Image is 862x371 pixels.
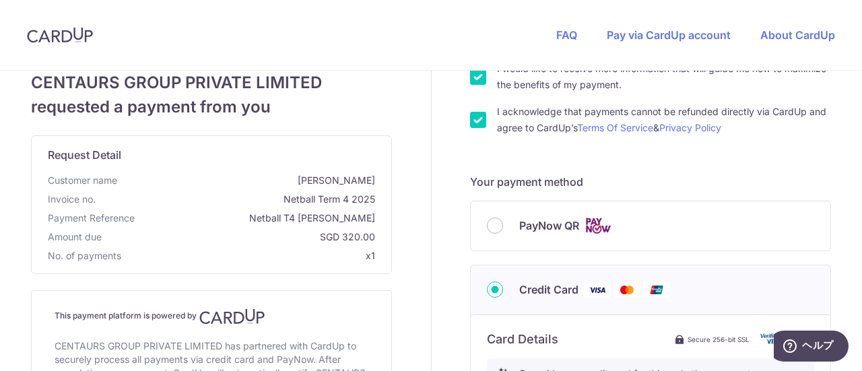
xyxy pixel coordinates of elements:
[48,193,96,206] span: Invoice no.
[487,331,558,347] h6: Card Details
[556,28,577,42] a: FAQ
[487,281,814,298] div: Credit Card Visa Mastercard Union Pay
[27,27,93,43] img: CardUp
[607,28,731,42] a: Pay via CardUp account
[48,230,102,244] span: Amount due
[577,122,653,133] a: Terms Of Service
[101,193,375,206] span: Netball Term 4 2025
[643,281,670,298] img: Union Pay
[585,217,611,234] img: Cards logo
[55,308,368,325] h4: This payment platform is powered by
[123,174,375,187] span: [PERSON_NAME]
[688,334,750,345] span: Secure 256-bit SSL
[48,249,121,263] span: No. of payments
[48,212,135,224] span: translation missing: en.payment_reference
[140,211,375,225] span: Netball T4 [PERSON_NAME]
[497,61,831,93] label: I would like to receive more information that will guide me how to maximize the benefits of my pa...
[199,308,265,325] img: CardUp
[774,331,849,364] iframe: ウィジェットを開いて詳しい情報を確認できます
[659,122,721,133] a: Privacy Policy
[107,230,375,244] span: SGD 320.00
[31,71,392,95] span: CENTAURS GROUP PRIVATE LIMITED
[614,281,640,298] img: Mastercard
[366,250,375,261] span: x1
[48,174,117,187] span: Customer name
[519,217,579,234] span: PayNow QR
[48,148,121,162] span: translation missing: en.request_detail
[584,281,611,298] img: Visa
[31,95,392,119] span: requested a payment from you
[760,333,814,345] img: card secure
[487,217,814,234] div: PayNow QR Cards logo
[519,281,578,298] span: Credit Card
[497,104,831,136] label: I acknowledge that payments cannot be refunded directly via CardUp and agree to CardUp’s &
[470,174,831,190] h5: Your payment method
[760,28,835,42] a: About CardUp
